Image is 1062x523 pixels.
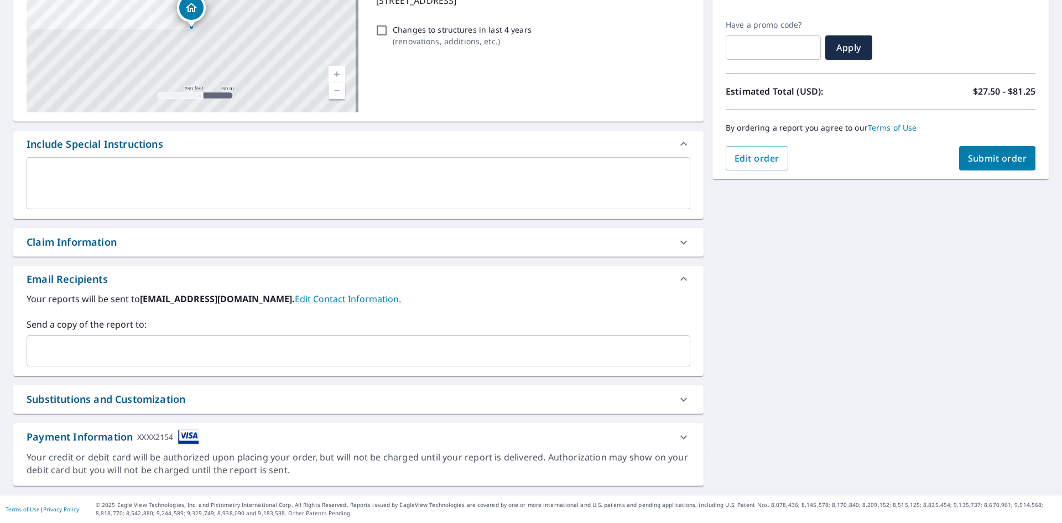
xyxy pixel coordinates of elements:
img: cardImage [178,429,199,444]
p: © 2025 Eagle View Technologies, Inc. and Pictometry International Corp. All Rights Reserved. Repo... [96,501,1056,517]
a: Current Level 17, Zoom In [329,66,345,82]
div: Payment Information [27,429,199,444]
div: Substitutions and Customization [27,392,185,407]
label: Your reports will be sent to [27,292,690,305]
div: Your credit or debit card will be authorized upon placing your order, but will not be charged unt... [27,451,690,477]
a: Privacy Policy [43,505,79,513]
p: Changes to structures in last 4 years [393,24,532,35]
div: Substitutions and Customization [13,385,704,413]
b: [EMAIL_ADDRESS][DOMAIN_NAME]. [140,293,295,305]
p: Estimated Total (USD): [726,85,881,98]
a: Current Level 17, Zoom Out [329,82,345,99]
p: | [6,506,79,512]
div: XXXX2154 [137,429,173,444]
a: Terms of Use [6,505,40,513]
p: By ordering a report you agree to our [726,123,1035,133]
span: Submit order [968,152,1027,164]
button: Submit order [959,146,1036,170]
p: $27.50 - $81.25 [973,85,1035,98]
a: Terms of Use [868,122,917,133]
span: Edit order [735,152,779,164]
p: ( renovations, additions, etc. ) [393,35,532,47]
label: Send a copy of the report to: [27,318,690,331]
div: Email Recipients [13,266,704,292]
div: Payment InformationXXXX2154cardImage [13,423,704,451]
div: Claim Information [27,235,117,250]
a: EditContactInfo [295,293,401,305]
span: Apply [834,42,863,54]
div: Email Recipients [27,272,108,287]
label: Have a promo code? [726,20,821,30]
div: Include Special Instructions [13,131,704,157]
button: Edit order [726,146,788,170]
div: Include Special Instructions [27,137,163,152]
button: Apply [825,35,872,60]
div: Claim Information [13,228,704,256]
